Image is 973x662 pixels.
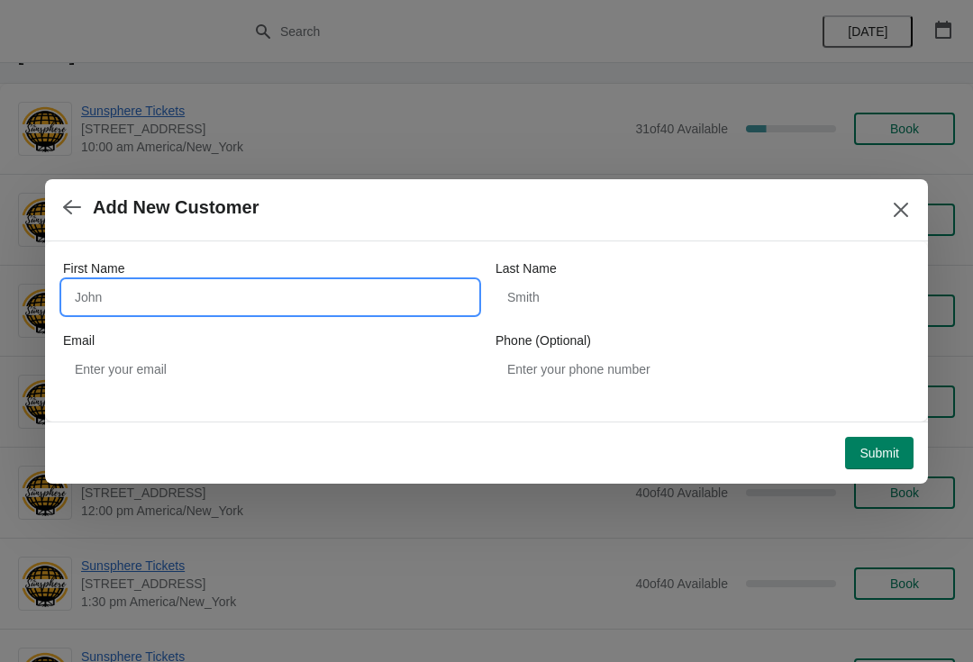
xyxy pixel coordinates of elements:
button: Submit [845,437,914,469]
label: Last Name [496,259,557,277]
label: Phone (Optional) [496,331,591,349]
label: Email [63,331,95,349]
input: Smith [496,281,910,313]
input: John [63,281,477,313]
span: Submit [859,446,899,460]
label: First Name [63,259,124,277]
h2: Add New Customer [93,197,259,218]
input: Enter your email [63,353,477,385]
button: Close [885,194,917,226]
input: Enter your phone number [496,353,910,385]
